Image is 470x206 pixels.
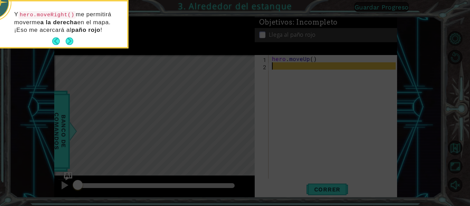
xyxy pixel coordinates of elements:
button: Next [66,37,73,45]
p: Y me permitirá moverme en el mapa. ¡Eso me acercará al ! [14,11,122,34]
strong: paño rojo [72,27,101,33]
strong: a la derecha [40,19,77,26]
code: hero.moveRight() [18,11,76,19]
button: Back [52,37,66,45]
